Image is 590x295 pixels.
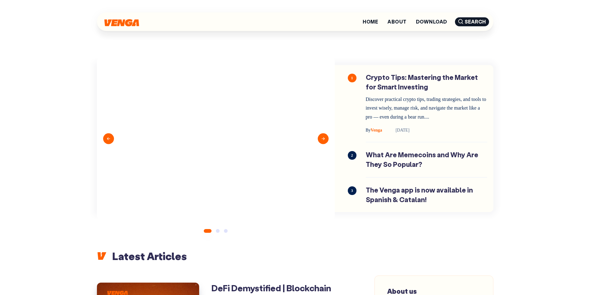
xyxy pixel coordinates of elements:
[348,186,356,195] span: 3
[204,229,212,233] button: 1 of 3
[387,19,406,24] a: About
[348,74,356,82] span: 1
[97,249,493,263] h2: Latest Articles
[455,17,489,26] span: Search
[103,133,114,144] button: Previous
[216,229,220,233] button: 2 of 3
[416,19,447,24] a: Download
[363,19,378,24] a: Home
[348,151,356,160] span: 2
[318,133,329,144] button: Next
[104,19,139,26] img: Venga Blog
[224,229,228,233] button: 3 of 3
